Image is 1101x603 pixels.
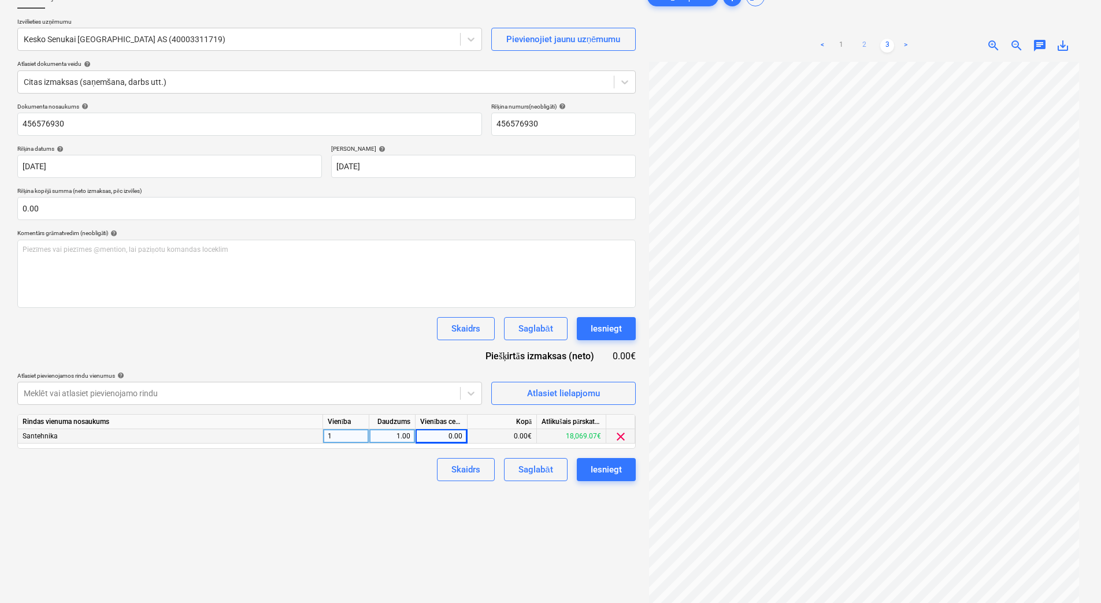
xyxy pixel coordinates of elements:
[1043,548,1101,603] iframe: Chat Widget
[323,429,369,444] div: 1
[115,372,124,379] span: help
[899,39,913,53] a: Next page
[23,432,58,440] span: Santehnika
[468,415,537,429] div: Kopā
[416,415,468,429] div: Vienības cena
[331,155,636,178] input: Izpildes datums nav norādīts
[1010,39,1024,53] span: zoom_out
[591,321,622,336] div: Iesniegt
[537,415,606,429] div: Atlikušais pārskatītais budžets
[577,458,636,481] button: Iesniegt
[591,462,622,477] div: Iesniegt
[491,113,636,136] input: Rēķina numurs
[374,429,410,444] div: 1.00
[376,146,385,152] span: help
[17,60,636,68] div: Atlasiet dokumenta veidu
[1056,39,1070,53] span: save_alt
[537,429,606,444] div: 18,069.07€
[987,39,1000,53] span: zoom_in
[437,458,495,481] button: Skaidrs
[420,429,462,444] div: 0.00
[369,415,416,429] div: Daudzums
[17,372,482,379] div: Atlasiet pievienojamos rindu vienumus
[17,145,322,152] div: Rēķina datums
[108,230,117,237] span: help
[557,103,566,110] span: help
[476,349,612,363] div: Piešķirtās izmaksas (neto)
[518,321,553,336] div: Saglabāt
[17,113,482,136] input: Dokumenta nosaukums
[577,317,636,340] button: Iesniegt
[504,317,567,340] button: Saglabāt
[506,32,621,47] div: Pievienojiet jaunu uzņēmumu
[857,39,871,53] a: Page 2
[880,39,894,53] a: Page 3 is your current page
[79,103,88,110] span: help
[504,458,567,481] button: Saglabāt
[451,462,480,477] div: Skaidrs
[17,187,636,197] p: Rēķina kopējā summa (neto izmaksas, pēc izvēles)
[527,386,600,401] div: Atlasiet lielapjomu
[613,349,636,363] div: 0.00€
[17,18,482,28] p: Izvēlieties uzņēmumu
[17,103,482,110] div: Dokumenta nosaukums
[451,321,480,336] div: Skaidrs
[331,145,636,152] div: [PERSON_NAME]
[17,229,636,237] div: Komentārs grāmatvedim (neobligāti)
[468,429,537,444] div: 0.00€
[815,39,829,53] a: Previous page
[834,39,848,53] a: Page 1
[323,415,369,429] div: Vienība
[18,415,323,429] div: Rindas vienuma nosaukums
[491,382,636,405] button: Atlasiet lielapjomu
[437,317,495,340] button: Skaidrs
[81,61,91,68] span: help
[491,28,636,51] button: Pievienojiet jaunu uzņēmumu
[1033,39,1047,53] span: chat
[17,155,322,178] input: Rēķina datums nav norādīts
[17,197,636,220] input: Rēķina kopējā summa (neto izmaksas, pēc izvēles)
[491,103,636,110] div: Rēķina numurs (neobligāti)
[518,462,553,477] div: Saglabāt
[54,146,64,152] span: help
[614,430,628,444] span: clear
